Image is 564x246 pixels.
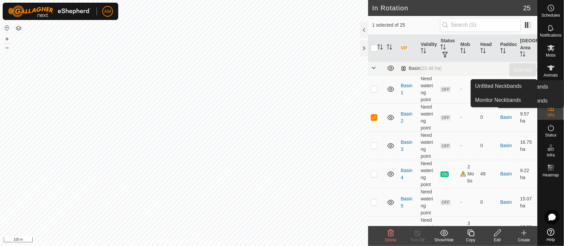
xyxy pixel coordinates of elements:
td: 0 [478,131,498,160]
span: 1 selected of 25 [372,22,440,29]
div: - [460,142,475,149]
h2: In Rotation [372,4,523,12]
th: Validity [418,35,438,62]
td: 9.57 ha [517,103,537,131]
span: Animals [544,73,558,77]
td: Need watering point [418,131,438,160]
p-sorticon: Activate to sort [480,49,486,54]
div: Turn Off [404,237,431,243]
span: Status [545,133,556,137]
span: OFF [440,200,450,205]
a: Basin 3 [401,139,412,152]
th: Head [478,35,498,62]
p-sorticon: Activate to sort [500,49,506,54]
span: Notifications [540,33,562,37]
td: Need watering point [418,103,438,131]
td: 0 [478,188,498,216]
a: Basin 4 [401,168,412,180]
a: Basin 5 [401,196,412,208]
div: Basin [401,66,442,71]
p-sorticon: Activate to sort [377,45,383,51]
span: Monitor Neckbands [475,96,521,104]
button: – [3,44,11,52]
p-sorticon: Activate to sort [387,45,392,51]
span: Heatmap [543,173,559,177]
span: AM [104,8,111,15]
span: ON [440,171,448,177]
a: Help [538,226,564,244]
p-sorticon: Activate to sort [460,49,466,54]
a: Basin [500,199,512,205]
th: VP [398,35,418,62]
span: (22.46 ha) [420,66,442,71]
button: Reset Map [3,24,11,32]
span: OFF [440,143,450,149]
span: Infra [547,153,555,157]
a: Unfitted Neckbands [471,80,537,93]
a: Monitor Neckbands [471,94,537,107]
button: + [3,35,11,43]
div: - [460,86,475,93]
div: - [460,114,475,121]
input: Search (S) [440,18,521,32]
span: 25 [523,3,531,13]
span: OFF [440,115,450,121]
td: 42 [478,216,498,245]
div: Create [511,237,537,243]
td: Need watering point [418,188,438,216]
th: Status [438,35,458,62]
span: Unfitted Neckbands [475,82,522,90]
a: Privacy Policy [158,237,183,243]
th: Mob [458,35,478,62]
th: [GEOGRAPHIC_DATA] Area [517,35,537,62]
td: 0 [478,103,498,131]
span: Schedules [541,13,560,17]
a: Basin [500,115,512,120]
div: Edit [484,237,511,243]
a: Basin [500,171,512,176]
span: Help [547,238,555,242]
td: Need watering point [418,75,438,103]
img: Gallagher Logo [8,5,91,17]
td: Need watering point [418,160,438,188]
div: 3 Mobs [460,220,475,241]
a: Contact Us [191,237,210,243]
td: 49 [478,160,498,188]
td: Need watering point [418,216,438,245]
a: Basin 2 [401,111,412,123]
a: Basin [500,143,512,148]
td: 0 [478,75,498,103]
span: VPs [547,113,554,117]
p-sorticon: Activate to sort [520,52,525,58]
div: Show/Hide [431,237,457,243]
span: Delete [385,238,397,242]
td: 12.86 ha [517,216,537,245]
td: 9.58 ha [517,75,537,103]
td: 16.75 ha [517,131,537,160]
div: - [460,199,475,206]
p-sorticon: Activate to sort [440,45,446,51]
span: OFF [440,87,450,92]
th: Paddock [498,35,518,62]
div: Copy [457,237,484,243]
div: 2 Mobs [460,163,475,184]
td: 15.07 ha [517,188,537,216]
span: Mobs [546,53,556,57]
td: 9.22 ha [517,160,537,188]
a: Basin 1 [401,83,412,95]
p-sorticon: Activate to sort [421,49,426,54]
button: Map Layers [15,24,23,32]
